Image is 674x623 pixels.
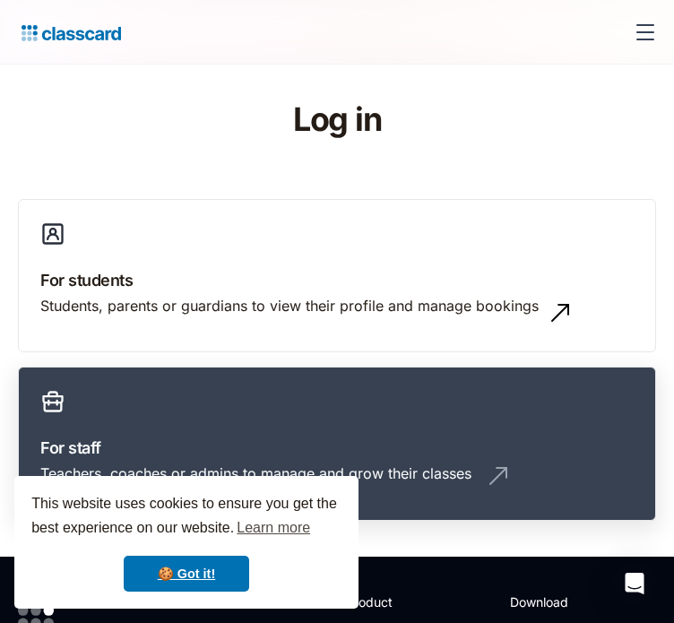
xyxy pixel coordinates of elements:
[14,20,121,45] a: home
[624,11,660,54] div: menu
[31,493,341,541] span: This website uses cookies to ensure you get the best experience on our website.
[18,367,656,520] a: For staffTeachers, coaches or admins to manage and grow their classes
[14,476,359,609] div: cookieconsent
[40,436,634,460] h3: For staff
[613,562,656,605] div: Open Intercom Messenger
[124,556,249,592] a: dismiss cookie message
[510,593,583,611] h2: Download
[18,199,656,352] a: For studentsStudents, parents or guardians to view their profile and manage bookings
[40,296,539,316] div: Students, parents or guardians to view their profile and manage bookings
[18,100,656,138] h1: Log in
[40,463,471,483] div: Teachers, coaches or admins to manage and grow their classes
[234,515,313,541] a: learn more about cookies
[40,268,634,292] h3: For students
[346,593,442,611] h2: Product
